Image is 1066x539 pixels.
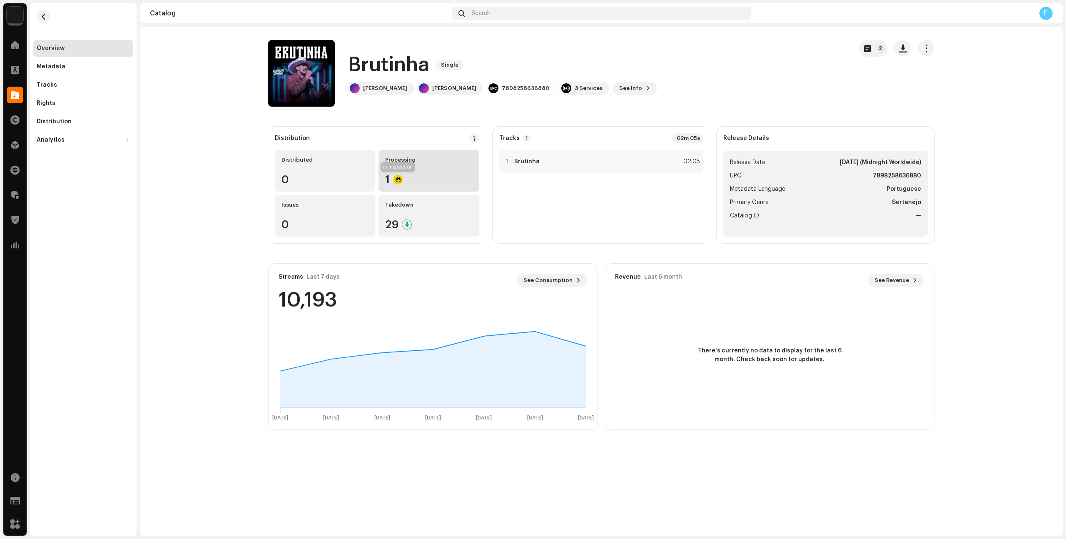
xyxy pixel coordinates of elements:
span: See Revenue [874,272,909,289]
re-m-nav-item: Distribution [33,113,133,130]
div: Distribution [37,118,72,125]
div: Analytics [37,137,65,143]
div: Tracks [37,82,57,88]
re-m-nav-item: Tracks [33,77,133,93]
div: [PERSON_NAME] [432,85,476,92]
text: [DATE] [476,415,492,421]
div: Metadata [37,63,65,70]
span: Catalog ID [730,211,759,221]
div: Distributed [281,157,369,163]
text: [DATE] [272,415,288,421]
text: [DATE] [323,415,339,421]
div: 3 Services [575,85,603,92]
span: Release Date [730,157,765,167]
text: [DATE] [374,415,390,421]
div: [PERSON_NAME] [363,85,407,92]
span: See Consumption [523,272,573,289]
re-m-nav-item: Rights [33,95,133,112]
strong: — [916,211,921,221]
img: 70c0b94c-19e5-4c8c-a028-e13e35533bab [7,7,23,23]
div: Processing [385,157,472,163]
div: F [1039,7,1053,20]
button: See Info [613,82,657,95]
div: Overview [37,45,65,52]
span: Primary Genre [730,197,769,207]
div: Issues [281,202,369,208]
div: Distribution [275,135,310,142]
div: 02:05 [682,157,700,167]
h1: Brutinha [348,52,429,78]
button: 2 [859,40,888,57]
span: See Info [619,80,642,97]
strong: [DATE] (Midnight Worldwide) [840,157,921,167]
div: Rights [37,100,55,107]
strong: Brutinha [514,158,540,165]
re-m-nav-item: Overview [33,40,133,57]
div: Last 7 days [306,274,340,280]
re-m-nav-dropdown: Analytics [33,132,133,148]
button: See Consumption [517,274,588,287]
p-badge: 2 [876,44,884,52]
text: [DATE] [425,415,441,421]
button: See Revenue [868,274,924,287]
div: 02m 05s [672,133,703,143]
div: 7898258636880 [502,85,549,92]
strong: 7898258636880 [873,171,921,181]
strong: Sertanejo [892,197,921,207]
div: Catalog [150,10,448,17]
span: Metadata Language [730,184,785,194]
strong: Portuguese [887,184,921,194]
span: UPC [730,171,741,181]
div: Takedown [385,202,472,208]
p-badge: 1 [523,135,531,142]
span: Single [436,60,463,70]
div: Streams [279,274,303,280]
span: Search [471,10,491,17]
text: [DATE] [527,415,543,421]
div: Last 6 month [644,274,682,280]
span: There's currently no data to display for the last 6 month. Check back soon for updates. [695,347,844,364]
div: Revenue [615,274,641,280]
re-m-nav-item: Metadata [33,58,133,75]
text: [DATE] [578,415,594,421]
strong: Release Details [723,135,769,142]
strong: Tracks [499,135,520,142]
